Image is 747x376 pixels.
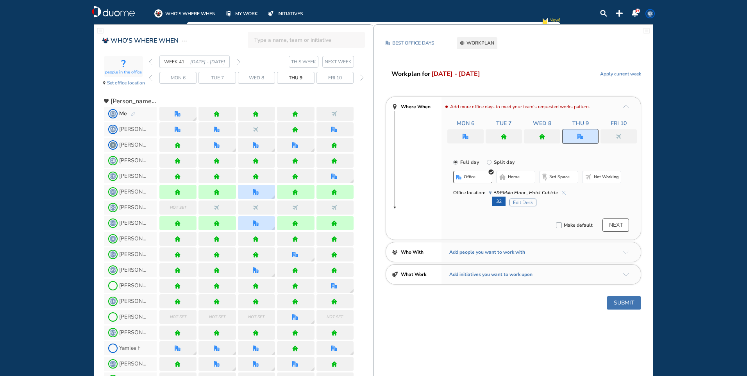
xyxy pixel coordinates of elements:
span: Tue 7 [211,74,224,82]
div: location dialog [311,258,315,261]
div: home [253,158,259,164]
div: location-pin-bluegray [489,191,491,195]
img: nonworking.b46b09a6.svg [331,111,337,117]
span: CB [110,158,116,164]
div: location dialog [271,367,275,371]
img: home.de338a94.svg [253,158,259,164]
span: Make default [564,221,593,229]
div: home [253,174,259,179]
div: home [331,142,337,148]
img: home.de338a94.svg [214,236,220,242]
span: Where When [401,103,431,111]
span: collapse team [111,97,157,105]
span: DC [110,204,116,211]
span: SZ [110,111,116,117]
span: Who With [401,248,424,256]
span: KM [110,251,116,258]
img: home.de338a94.svg [331,189,337,195]
img: home.de338a94.svg [539,134,545,140]
img: settings-cog-404040.ec54328e.svg [460,41,465,45]
div: office [331,127,337,132]
img: home.de338a94.svg [214,158,220,164]
div: home [292,174,298,179]
div: home [175,236,180,242]
img: home.de338a94.svg [331,142,337,148]
img: home.de338a94.svg [175,252,180,258]
span: Mon 6 [171,74,186,82]
div: home [292,158,298,164]
img: office.a375675b.svg [175,111,180,117]
span: [PERSON_NAME] [119,204,148,211]
img: grid-tooltip.ec663082.svg [350,351,354,355]
span: 94 [636,9,640,13]
span: home [508,174,520,180]
div: home [253,111,259,117]
div: arrow-down-a5b4c4 [623,273,629,276]
div: office-6184ad [386,41,390,45]
span: WHO'S WHERE WHEN [111,36,179,45]
div: heart-black [104,99,109,104]
span: [PERSON_NAME] [119,126,148,132]
div: office [577,134,583,140]
div: location dialog [311,320,315,324]
img: plus-topbar.b126d2c6.svg [616,10,623,17]
button: this week [289,56,318,68]
img: arrow-down-a5b4c4.8020f2c1.svg [623,273,629,276]
div: whoswherewhen-red-on [102,37,109,44]
img: grid-tooltip.ec663082.svg [271,148,275,152]
img: office.a375675b.svg [175,127,180,132]
div: home [331,236,337,242]
img: grid-tooltip.ec663082.svg [193,351,197,355]
img: grid-tooltip.ec663082.svg [271,273,275,277]
div: initiatives-off [266,9,275,18]
img: thin-left-arrow-grey.f0cbfd8f.svg [149,75,152,81]
img: thirdspace-bdbdbd.5709581c.svg [542,174,547,181]
span: [PERSON_NAME] [119,142,148,148]
span: Set office location [107,79,145,87]
img: office.a375675b.svg [292,142,298,148]
img: office.a375675b.svg [253,189,259,195]
img: location-pin-bluegray.ad9b6ef9.svg [489,191,491,195]
div: forward day [358,72,366,84]
span: THIS WEEK [291,58,316,66]
div: home [175,220,180,226]
img: nonworking-bdbdbd.5da2fb1e.svg [585,174,592,180]
img: location-pin-black.d683928f.svg [103,81,105,85]
div: nonworking-bdbdbd [585,174,592,180]
img: location-pin-404040.dadb6a8d.svg [392,104,398,110]
img: home.de338a94.svg [501,134,507,140]
img: office.a375675b.svg [253,142,259,148]
img: home.de338a94.svg [292,220,298,226]
div: home [214,236,220,242]
i: Main Floor , [503,190,528,196]
img: heart-black.4c634c71.svg [104,99,109,104]
div: home [175,174,180,179]
div: day Tue [198,72,236,84]
img: grid-tooltip.ec663082.svg [232,367,236,371]
img: arrow-down-a5b4c4.8020f2c1.svg [623,251,629,254]
span: WORKPLAN [466,39,494,47]
div: round_checked [488,169,494,175]
img: home.de338a94.svg [253,174,259,179]
button: next week [322,56,354,68]
div: office [253,220,259,226]
span: Not working [594,174,619,180]
img: home.de338a94.svg [292,111,298,117]
img: home.de338a94.svg [253,111,259,117]
div: office [456,175,461,180]
button: office-6184adBEST OFFICE DAYS [382,37,437,49]
button: thirdspace-bdbdbd3rd space [539,171,578,183]
div: new-notification [541,16,549,28]
div: home [331,158,337,164]
img: home.de338a94.svg [292,127,298,132]
div: mywork-off [224,9,232,18]
div: location dialog [271,351,275,355]
span: Add more office days to meet your team's requested works pattern. [450,104,590,110]
div: home [292,236,298,242]
div: cross-thin-blue [562,191,566,195]
div: week navigation [149,56,240,68]
img: home.de338a94.svg [331,158,337,164]
div: home [214,220,220,226]
span: [PERSON_NAME] M [119,251,148,258]
img: home.de338a94.svg [292,236,298,242]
